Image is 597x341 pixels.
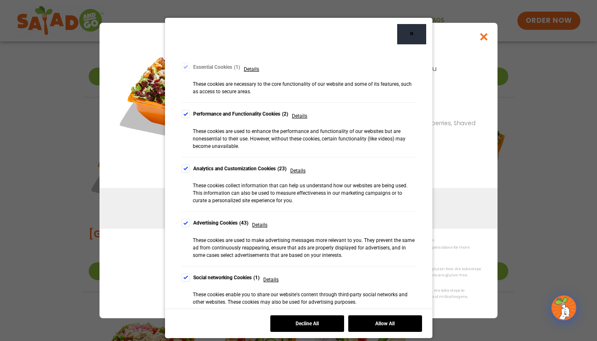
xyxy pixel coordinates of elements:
div: These cookies collect information that can help us understand how our websites are being used. Th... [193,182,416,204]
span: Details [263,276,279,284]
button: Close [397,24,426,44]
span: Details [292,112,307,120]
div: Cookie Consent Preferences [165,18,432,338]
div: Social networking Cookies [193,273,260,282]
div: Performance and Functionality Cookies [193,110,289,118]
div: Analytics and Customization Cookies [193,164,287,173]
div: These cookies are necessary to the core functionality of our website and some of its features, su... [193,80,416,95]
button: Allow All [348,315,422,332]
div: Advertising Cookies [193,219,249,227]
div: These cookies are used to enhance the performance and functionality of our websites but are nones... [193,128,416,150]
div: 23 [277,164,286,173]
span: Details [290,167,306,175]
div: 2 [282,110,288,118]
span: Details [252,221,267,229]
div: These cookies are used to make advertising messages more relevant to you. They prevent the same a... [193,237,416,259]
div: 1 [234,63,240,71]
div: Essential Cookies [193,63,240,71]
button: Decline All [270,315,344,332]
div: These cookies enable you to share our website's content through third-party social networks and o... [193,291,416,306]
span: Details [244,65,259,73]
div: 43 [239,219,248,227]
div: 1 [253,273,260,282]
